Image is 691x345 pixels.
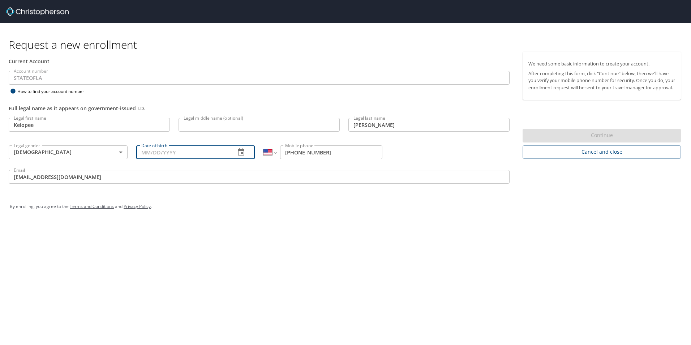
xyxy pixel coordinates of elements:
[9,105,510,112] div: Full legal name as it appears on government-issued I.D.
[124,203,151,209] a: Privacy Policy
[523,145,681,159] button: Cancel and close
[9,145,128,159] div: [DEMOGRAPHIC_DATA]
[136,145,230,159] input: MM/DD/YYYY
[70,203,114,209] a: Terms and Conditions
[280,145,382,159] input: Enter phone number
[10,197,681,216] div: By enrolling, you agree to the and .
[528,70,675,91] p: After completing this form, click "Continue" below, then we'll have you verify your mobile phone ...
[528,148,675,157] span: Cancel and close
[528,60,675,67] p: We need some basic information to create your account.
[9,38,687,52] h1: Request a new enrollment
[6,7,69,16] img: cbt logo
[9,57,510,65] div: Current Account
[9,87,99,96] div: How to find your account number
